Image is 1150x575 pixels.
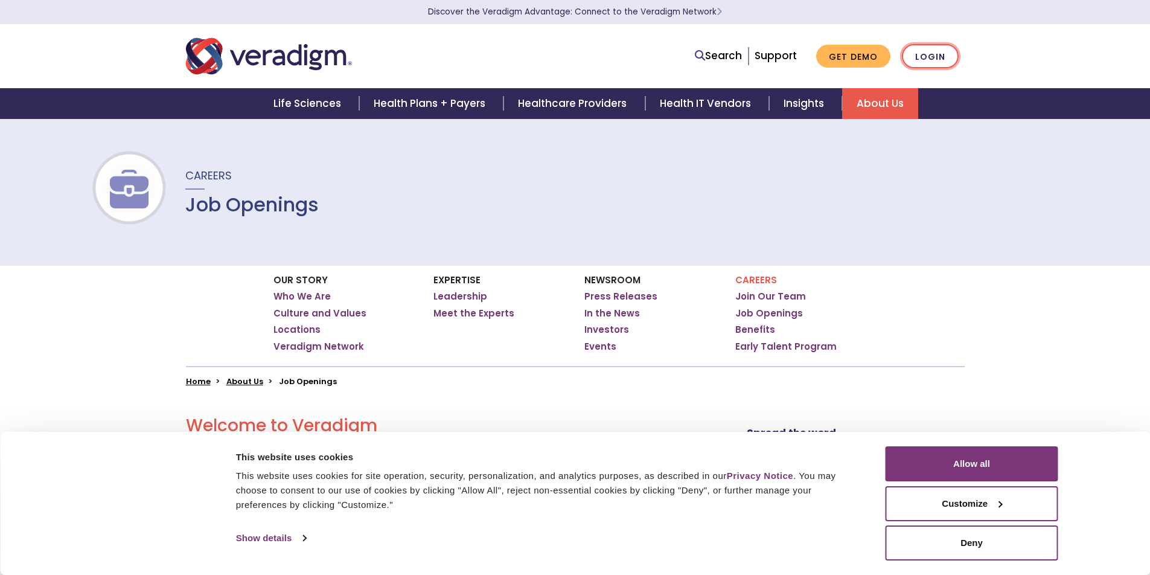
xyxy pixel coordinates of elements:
a: Insights [769,88,842,119]
a: Leadership [433,291,487,303]
a: Benefits [735,324,775,336]
a: Health Plans + Payers [359,88,503,119]
a: Home [186,376,211,387]
a: Login [902,44,959,69]
a: Job Openings [735,307,803,320]
h1: Job Openings [185,193,319,216]
button: Deny [886,525,1058,561]
a: Get Demo [816,45,890,68]
a: Investors [584,324,629,336]
a: Culture and Values [273,307,366,320]
a: Veradigm Network [273,341,364,353]
a: Join Our Team [735,291,806,303]
a: Early Talent Program [735,341,837,353]
img: Veradigm logo [186,36,352,76]
strong: Spread the word [747,426,836,440]
a: Show details [236,529,306,547]
a: Life Sciences [259,88,359,119]
button: Customize [886,486,1058,521]
a: Meet the Experts [433,307,514,320]
a: Locations [273,324,321,336]
a: In the News [584,307,640,320]
span: Careers [185,168,232,183]
a: Press Releases [584,291,657,303]
a: Health IT Vendors [645,88,769,119]
button: Allow all [886,446,1058,481]
a: Events [584,341,616,353]
a: About Us [226,376,263,387]
a: Who We Are [273,291,331,303]
a: Discover the Veradigm Advantage: Connect to the Veradigm NetworkLearn More [428,6,722,18]
a: Healthcare Providers [503,88,645,119]
h2: Welcome to Veradigm [186,416,679,436]
a: Search [695,48,742,64]
a: About Us [842,88,918,119]
div: This website uses cookies [236,450,858,464]
a: Privacy Notice [727,471,793,481]
div: This website uses cookies for site operation, security, personalization, and analytics purposes, ... [236,469,858,512]
span: Learn More [717,6,722,18]
a: Support [755,48,797,63]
